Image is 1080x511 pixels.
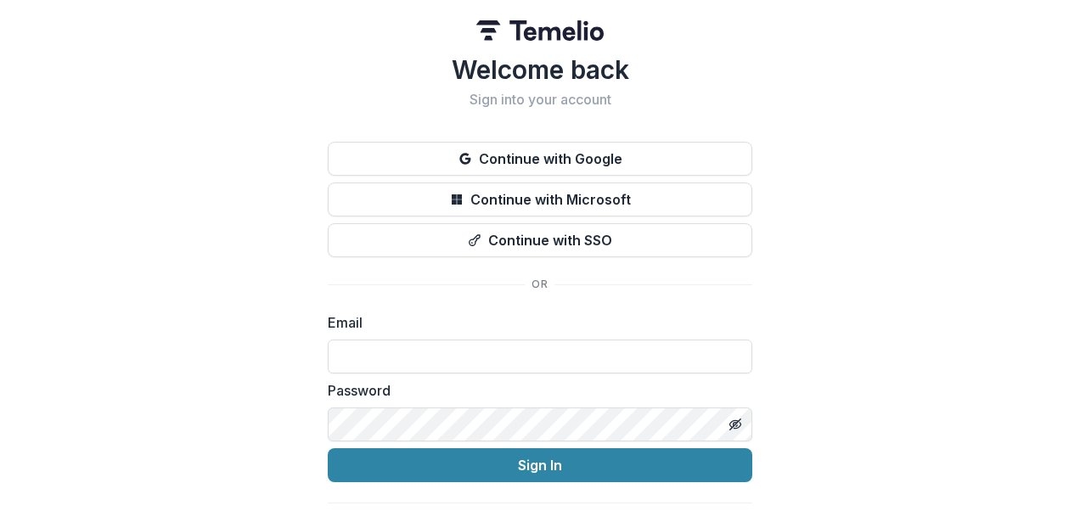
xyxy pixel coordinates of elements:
button: Continue with Google [328,142,752,176]
button: Continue with SSO [328,223,752,257]
label: Password [328,380,742,401]
img: Temelio [476,20,604,41]
h1: Welcome back [328,54,752,85]
label: Email [328,312,742,333]
button: Toggle password visibility [722,411,749,438]
h2: Sign into your account [328,92,752,108]
button: Sign In [328,448,752,482]
button: Continue with Microsoft [328,182,752,216]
